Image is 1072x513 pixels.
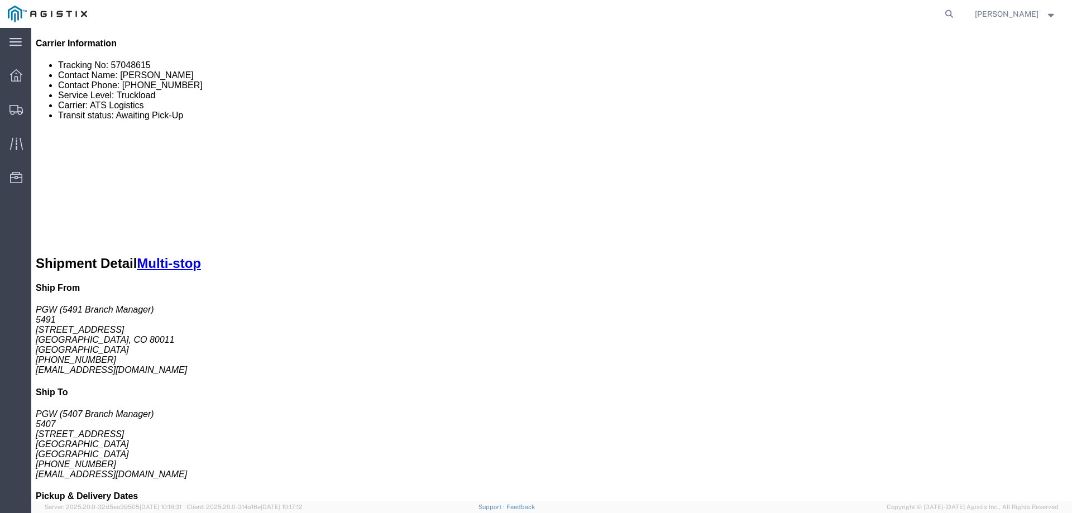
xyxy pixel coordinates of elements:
[186,504,303,510] span: Client: 2025.20.0-314a16e
[887,502,1059,512] span: Copyright © [DATE]-[DATE] Agistix Inc., All Rights Reserved
[8,6,87,22] img: logo
[31,28,1072,501] iframe: FS Legacy Container
[261,504,303,510] span: [DATE] 10:17:12
[140,504,181,510] span: [DATE] 10:18:31
[975,8,1038,20] span: Jesse Jordan
[974,7,1057,21] button: [PERSON_NAME]
[478,504,506,510] a: Support
[45,504,181,510] span: Server: 2025.20.0-32d5ea39505
[506,504,535,510] a: Feedback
